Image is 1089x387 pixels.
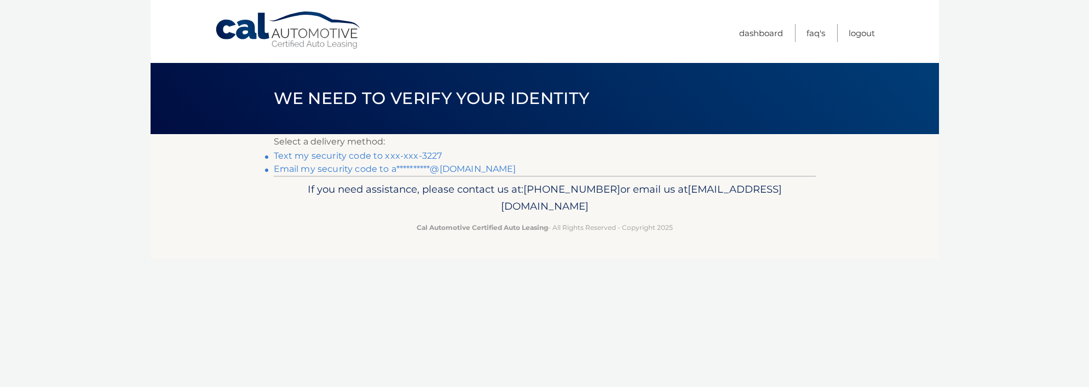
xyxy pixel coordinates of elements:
a: Dashboard [739,24,783,42]
a: Logout [849,24,875,42]
span: We need to verify your identity [274,88,590,108]
a: FAQ's [806,24,825,42]
span: [PHONE_NUMBER] [523,183,620,195]
p: Select a delivery method: [274,134,816,149]
p: - All Rights Reserved - Copyright 2025 [281,222,809,233]
p: If you need assistance, please contact us at: or email us at [281,181,809,216]
a: Cal Automotive [215,11,362,50]
strong: Cal Automotive Certified Auto Leasing [417,223,548,232]
a: Email my security code to a**********@[DOMAIN_NAME] [274,164,516,174]
a: Text my security code to xxx-xxx-3227 [274,151,442,161]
